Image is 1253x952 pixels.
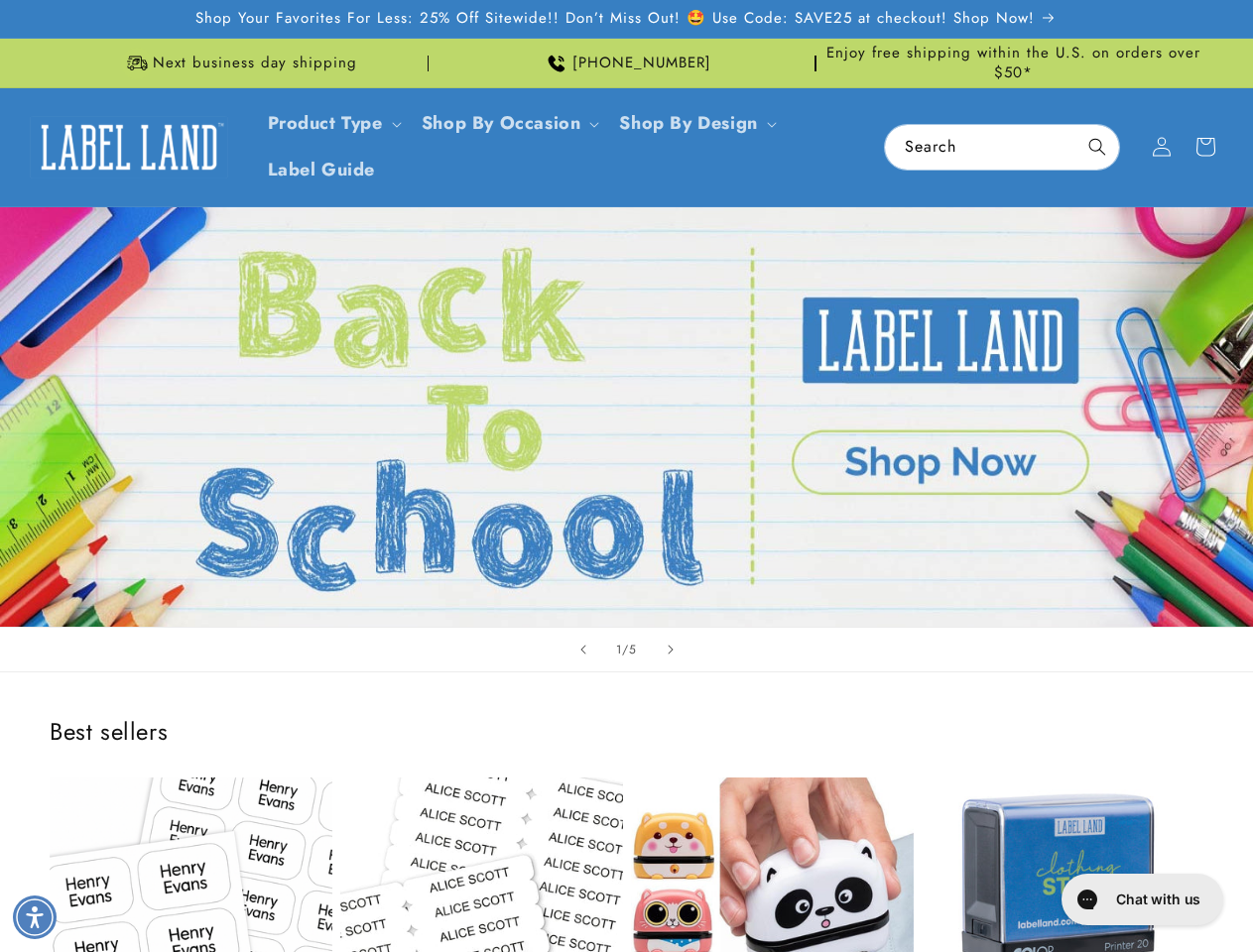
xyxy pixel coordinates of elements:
a: Shop By Design [619,110,757,136]
span: Enjoy free shipping within the U.S. on orders over $50* [824,44,1203,82]
span: Shop By Occasion [422,112,581,135]
span: [PHONE_NUMBER] [572,54,711,73]
button: Previous slide [562,628,605,671]
span: Next business day shipping [153,54,357,73]
div: Announcement [50,39,429,87]
button: Search [1075,125,1119,169]
a: Label Guide [256,147,388,193]
span: Shop Your Favorites For Less: 25% Off Sitewide!! Don’t Miss Out! 🤩 Use Code: SAVE25 at checkout! ... [195,9,1035,29]
span: / [622,640,629,659]
span: 1 [616,640,622,659]
h2: Best sellers [50,716,1203,747]
summary: Shop By Design [607,100,784,147]
summary: Product Type [256,100,410,147]
span: 5 [629,640,637,659]
div: Announcement [824,39,1203,87]
button: Next slide [649,628,692,671]
iframe: Gorgias live chat messenger [1052,867,1233,932]
a: Label Land [23,109,236,185]
div: Announcement [437,39,815,87]
span: Label Guide [268,159,376,181]
div: Accessibility Menu [13,895,57,939]
a: Product Type [268,110,383,136]
summary: Shop By Occasion [410,100,608,147]
img: Label Land [30,116,228,178]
